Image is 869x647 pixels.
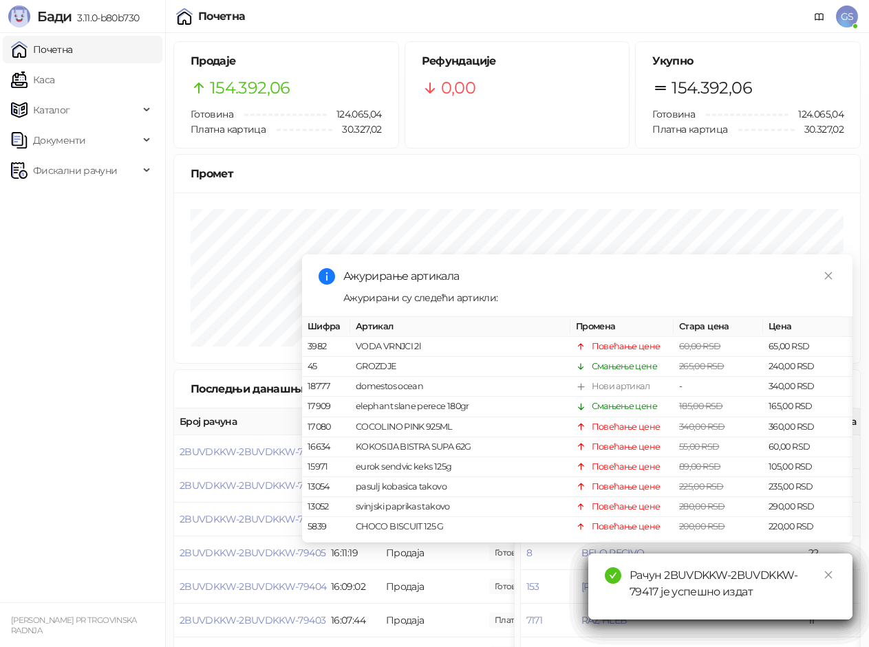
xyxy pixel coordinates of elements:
button: [PERSON_NAME] ves [581,580,674,593]
td: COCOLINO PINK 925ML [350,417,570,437]
td: pasulj kobasica takovo [350,477,570,497]
span: GS [836,6,858,28]
button: 2BUVDKKW-2BUVDKKW-79407 [180,479,325,492]
button: 7171 [526,614,542,626]
div: Смањење цене [592,399,657,413]
th: Број рачуна [174,408,325,435]
span: Бади [37,8,72,25]
h5: Продаје [191,53,382,69]
div: Повећање цене [592,440,661,454]
span: 2BUVDKKW-2BUVDKKW-79404 [180,580,326,593]
img: Logo [8,6,30,28]
td: Продаја [380,570,484,604]
td: domestos ocean [350,377,570,397]
span: 89,00 RSD [679,461,720,472]
div: Нови артикал [592,380,650,393]
td: GROZDJE [350,357,570,377]
span: 30.327,02 [795,122,844,137]
td: 105,00 RSD [763,457,852,477]
div: Ажурирање артикала [343,268,836,285]
span: 280,00 RSD [679,501,725,512]
span: close [824,271,833,281]
span: Каталог [33,96,70,124]
div: Промет [191,165,844,182]
td: 17080 [302,417,350,437]
td: 18777 [302,377,350,397]
h5: Укупно [652,53,844,69]
td: 13054 [302,477,350,497]
td: 45 [302,357,350,377]
h5: Рефундације [422,53,613,69]
button: 2BUVDKKW-2BUVDKKW-79403 [180,614,325,626]
a: Каса [11,66,54,94]
td: VODA VRNJCI 2l [350,337,570,357]
td: 235,00 RSD [763,477,852,497]
td: 65,00 RSD [763,337,852,357]
div: Повећање цене [592,500,661,514]
span: 55,00 RSD [679,441,719,452]
button: 153 [526,580,539,593]
div: Повећање цене [592,340,661,353]
td: 340,00 RSD [763,377,852,397]
a: Close [821,268,836,283]
td: 13052 [302,497,350,517]
th: Цена [763,317,852,337]
span: 3.11.0-b80b730 [72,12,139,24]
button: 2BUVDKKW-2BUVDKKW-79408 [180,446,326,458]
span: 0,00 [441,75,475,101]
span: 75,00 [489,579,536,594]
td: CHOCO BISCUIT 125 G [350,517,570,537]
span: Платна картица [652,123,727,135]
td: 16:09:02 [325,570,380,604]
td: 60,00 RSD [763,437,852,457]
td: 220,00 RSD [763,517,852,537]
div: Смањење цене [592,360,657,373]
small: [PERSON_NAME] PR TRGOVINSKA RADNJA [11,615,137,635]
th: Артикал [350,317,570,337]
th: Стара цена [674,317,763,337]
span: 2BUVDKKW-2BUVDKKW-79406 [180,513,326,525]
span: 1.895,90 [489,613,563,628]
td: 16634 [302,437,350,457]
td: 290,00 RSD [763,497,852,517]
a: Документација [808,6,830,28]
span: Готовина [191,108,233,120]
td: svinjski paprikas takovo [350,497,570,517]
td: - [674,377,763,397]
span: 30.327,02 [332,122,381,137]
td: 165,00 RSD [763,397,852,417]
th: Шифра [302,317,350,337]
td: 3982 [302,337,350,357]
th: Промена [570,317,674,337]
div: Почетна [198,11,246,22]
span: Платна картица [191,123,266,135]
span: 340,00 RSD [679,421,725,432]
span: 225,00 RSD [679,481,724,492]
span: 124.065,04 [327,107,382,122]
div: Последњи данашњи рачуни [191,380,373,397]
td: 16:07:44 [325,604,380,637]
td: 5839 [302,517,350,537]
td: 17909 [302,397,350,417]
span: 60,00 RSD [679,341,720,351]
td: Продаја [380,604,484,637]
a: Почетна [11,36,73,63]
button: RAZ HLEB [581,614,627,626]
td: 15971 [302,457,350,477]
span: 185,00 RSD [679,401,723,411]
td: KOKOSIJA BISTRA SUPA 62G [350,437,570,457]
span: info-circle [319,268,335,285]
div: Повећање цене [592,520,661,534]
div: Повећање цене [592,420,661,434]
td: eurok sendvic keks 125g [350,457,570,477]
button: 2BUVDKKW-2BUVDKKW-79405 [180,547,325,559]
div: Повећање цене [592,460,661,474]
td: elephant slane perece 180gr [350,397,570,417]
td: 360,00 RSD [763,417,852,437]
span: 200,00 RSD [679,521,725,531]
